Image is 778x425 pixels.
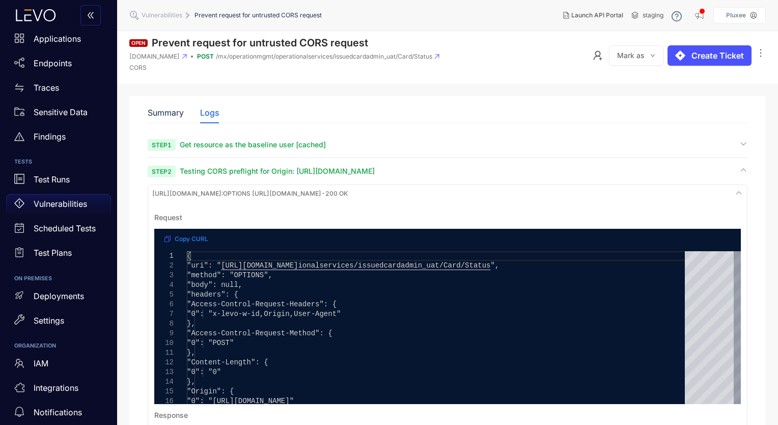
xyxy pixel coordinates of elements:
a: IAM [6,353,111,378]
button: double-left [80,5,101,25]
span: Prevent request for untrusted CORS request [194,12,322,19]
button: Launch API Portal [555,7,631,23]
span: Testing CORS preflight for Origin: [URL][DOMAIN_NAME] [180,167,375,175]
span: OPTIONS [URL][DOMAIN_NAME] - 200 OK [152,190,348,197]
span: "body": null, [187,281,242,289]
div: 8 [154,319,174,329]
span: Mark as [617,51,644,60]
span: staging [643,12,663,19]
p: Test Runs [34,175,70,184]
div: 13 [154,367,174,377]
span: "uri": " [187,261,221,270]
p: Scheduled Tests [34,224,96,233]
span: }, [187,320,196,328]
span: "0": "x-levo-w-id,Origin,User-Agent" [187,310,341,318]
h1: Prevent request for untrusted CORS request [152,37,368,49]
h6: ON PREMISES [14,276,103,282]
div: 2 [154,261,174,271]
p: Endpoints [34,59,72,68]
div: 6 [154,300,174,309]
span: [URL][DOMAIN_NAME] : [152,190,223,197]
div: 9 [154,329,174,338]
p: CORS [129,64,439,71]
span: }, [187,349,196,357]
span: [DOMAIN_NAME] [129,53,180,60]
button: Copy CURL [156,231,216,247]
p: Pluxee [726,12,746,19]
span: team [14,358,24,368]
span: /mx/operationmgmt/operationalservices/issuedcardadmin_uat/Card/Status [216,53,432,60]
div: 4 [154,280,174,290]
p: Integrations [34,383,78,392]
span: POST [197,52,214,60]
a: Scheduled Tests [6,219,111,243]
div: 14 [154,377,174,387]
span: Launch API Portal [571,12,623,19]
span: Step 2 [148,166,176,177]
span: Create Ticket [691,51,744,60]
span: "0": " [187,397,212,405]
span: "method": "OPTIONS", [187,271,272,279]
span: Open [129,39,148,47]
span: "headers": { [187,290,238,299]
span: swap [14,83,24,93]
p: Vulnerabilities [34,199,87,208]
div: 12 [154,358,174,367]
div: Response [154,411,188,419]
span: user-add [593,50,603,61]
a: Findings [6,126,111,151]
p: Test Plans [34,248,72,257]
div: 10 [154,338,174,348]
div: 3 [154,271,174,280]
span: Step 1 [148,139,176,151]
div: 1 [154,251,174,261]
span: "Access-Control-Request-Method": { [187,329,332,337]
span: ellipsis [756,48,766,60]
span: Copy CURL [175,235,208,243]
span: double-left [87,11,95,20]
span: down [650,53,655,59]
a: Applications [6,29,111,53]
p: Deployments [34,291,84,301]
span: [URL][DOMAIN_NAME] [212,397,289,405]
button: Create Ticket [668,45,752,66]
span: " [290,397,294,405]
p: Settings [34,316,64,325]
div: 16 [154,396,174,406]
div: 15 [154,387,174,396]
a: Test Runs [6,170,111,194]
h6: ORGANIZATION [14,343,103,349]
a: Settings [6,310,111,335]
div: 5 [154,290,174,300]
span: warning [14,131,24,142]
a: Vulnerabilities [6,194,111,219]
span: ionalservices/issuedcardadmin_uat/Card/Status [298,261,490,270]
button: Mark asdown [609,45,663,66]
a: Sensitive Data [6,102,111,126]
a: Traces [6,77,111,102]
p: Sensitive Data [34,108,88,117]
span: { [187,252,191,260]
a: Test Plans [6,243,111,268]
div: Request [154,214,182,222]
button: ellipsis [756,45,766,62]
p: Applications [34,34,81,43]
h6: TESTS [14,159,103,165]
div: Logs [200,108,219,117]
a: Endpoints [6,53,111,77]
span: "Access-Control-Request-Headers": { [187,300,337,308]
span: Vulnerabilities [142,12,182,19]
span: Get resource as the baseline user [cached] [180,140,326,149]
span: ", [491,261,499,270]
p: Traces [34,83,59,92]
div: 7 [154,309,174,319]
p: Findings [34,132,66,141]
span: "0": "POST" [187,339,234,347]
p: IAM [34,359,48,368]
a: Integrations [6,378,111,402]
p: Notifications [34,408,82,417]
span: [URL][DOMAIN_NAME] [221,261,298,270]
div: Summary [148,108,184,117]
a: Deployments [6,286,111,310]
